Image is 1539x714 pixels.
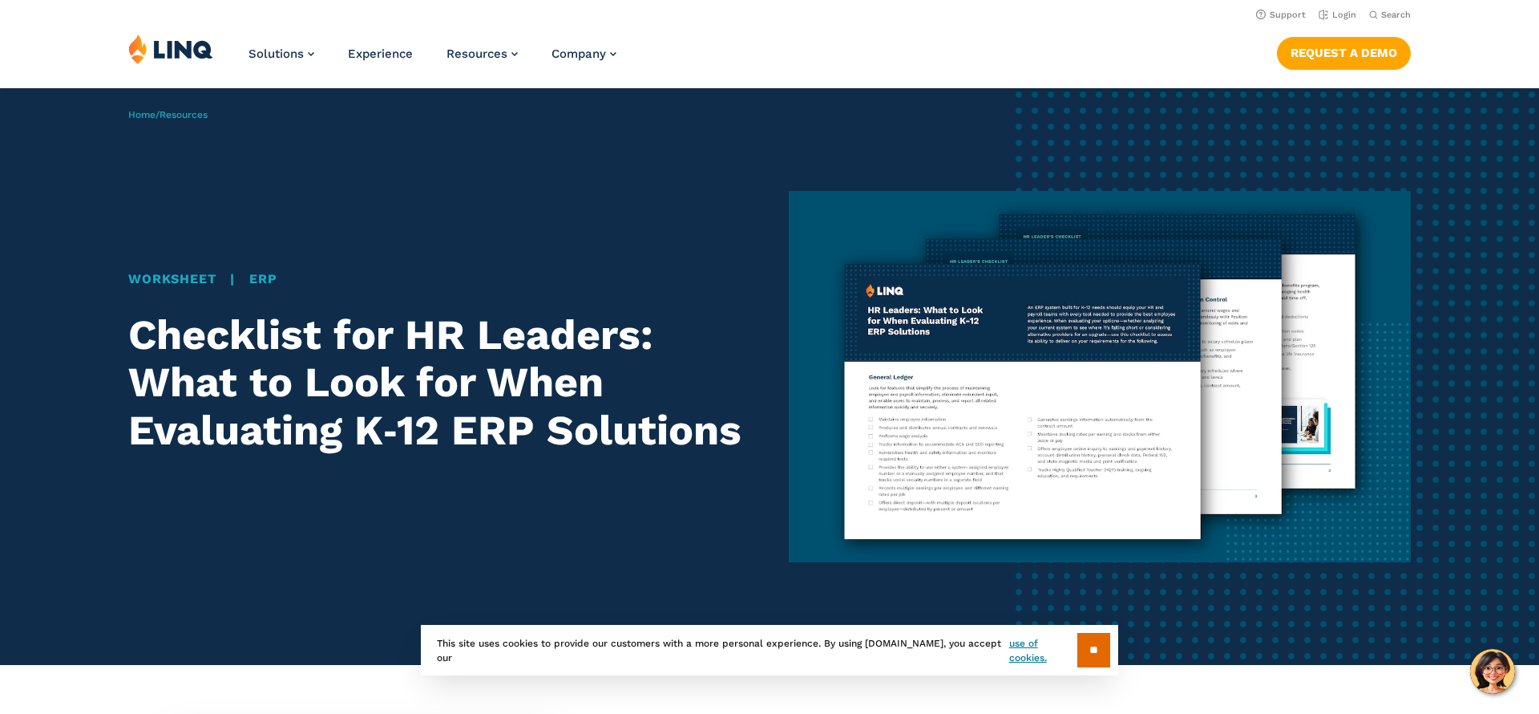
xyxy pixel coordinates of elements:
a: use of cookies. [1009,636,1077,665]
a: Request a Demo [1277,37,1411,69]
a: ERP [249,271,277,286]
div: This site uses cookies to provide our customers with a more personal experience. By using [DOMAIN... [421,625,1118,675]
img: LINQ | K‑12 Software [128,34,213,64]
h1: Checklist for HR Leaders: What to Look for When Evaluating K‑12 ERP Solutions [128,311,750,455]
button: Open Search Bar [1369,9,1411,21]
div: | [128,270,750,289]
a: Home [128,109,156,120]
nav: Button Navigation [1277,34,1411,69]
a: Experience [348,47,413,61]
a: Resources [446,47,518,61]
a: Worksheet [128,271,216,286]
img: HR Checklist for ERP [789,191,1411,562]
a: Resources [160,109,208,120]
a: Company [551,47,616,61]
a: Solutions [248,47,314,61]
span: / [128,109,208,120]
button: Hello, have a question? Let’s chat. [1470,649,1515,694]
span: Solutions [248,47,304,61]
a: Login [1319,10,1356,20]
nav: Primary Navigation [248,34,616,87]
a: Support [1256,10,1306,20]
span: Resources [446,47,507,61]
span: Company [551,47,606,61]
span: Search [1381,10,1411,20]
